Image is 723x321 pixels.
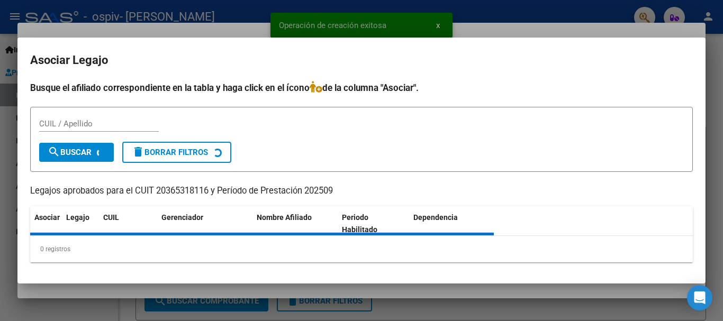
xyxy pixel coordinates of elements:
h4: Busque el afiliado correspondiente en la tabla y haga click en el ícono de la columna "Asociar". [30,81,693,95]
p: Legajos aprobados para el CUIT 20365318116 y Período de Prestación 202509 [30,185,693,198]
h2: Asociar Legajo [30,50,693,70]
div: 0 registros [30,236,693,262]
span: CUIL [103,213,119,222]
span: Nombre Afiliado [257,213,312,222]
button: Buscar [39,143,114,162]
span: Gerenciador [161,213,203,222]
span: Dependencia [413,213,458,222]
datatable-header-cell: Gerenciador [157,206,252,241]
span: Asociar [34,213,60,222]
span: Borrar Filtros [132,148,208,157]
button: Borrar Filtros [122,142,231,163]
span: Periodo Habilitado [342,213,377,234]
datatable-header-cell: Dependencia [409,206,494,241]
datatable-header-cell: Asociar [30,206,62,241]
datatable-header-cell: Nombre Afiliado [252,206,338,241]
datatable-header-cell: CUIL [99,206,157,241]
mat-icon: delete [132,145,144,158]
mat-icon: search [48,145,60,158]
datatable-header-cell: Periodo Habilitado [338,206,409,241]
span: Legajo [66,213,89,222]
datatable-header-cell: Legajo [62,206,99,241]
span: Buscar [48,148,92,157]
div: Open Intercom Messenger [687,285,712,310]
